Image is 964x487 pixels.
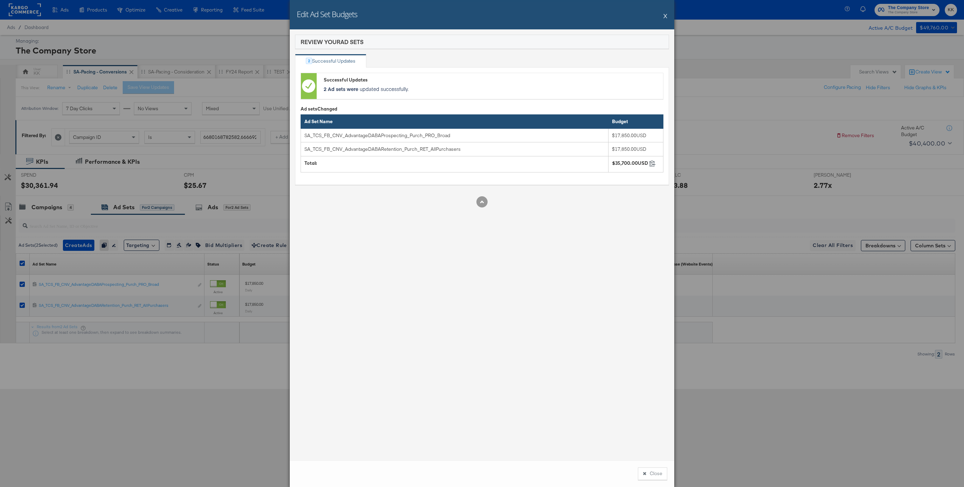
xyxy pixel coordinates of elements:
[301,106,663,112] div: Ad sets Changed
[609,128,663,142] td: $17,850.00USD
[312,58,355,64] div: Successful Updates
[304,160,605,167] div: Total:
[304,132,584,139] div: SA_TCS_FB_CNV_AdvantageDABAProspecting_Purch_PRO_Broad
[324,85,660,92] p: updated successfully.
[304,146,584,153] div: SA_TCS_FB_CNV_AdvantageDABARetention_Purch_RET_AllPurchasers
[663,9,667,23] button: X
[301,38,364,46] div: Review Your Ad Sets
[609,115,663,129] th: Budget
[609,142,663,156] td: $17,850.00USD
[297,9,357,19] h2: Edit Ad Set Budgets
[324,85,358,92] strong: 2 Ad sets were
[306,58,312,64] div: 2
[324,77,660,83] div: Successful Updates
[612,160,648,167] div: $35,700.00USD
[638,467,667,480] button: Close
[301,115,609,129] th: Ad Set Name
